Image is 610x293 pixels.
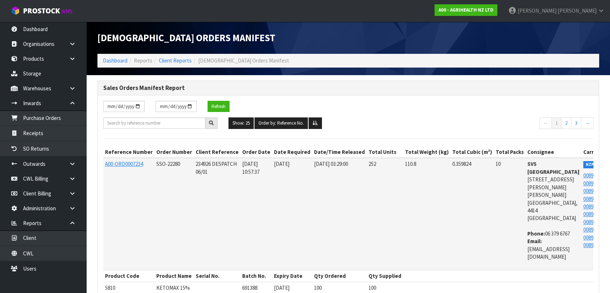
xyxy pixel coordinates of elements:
th: Qty Ordered [312,270,367,282]
small: WMS [61,8,73,15]
a: A00-ORD0007234 [105,160,143,167]
span: [PERSON_NAME] [518,7,557,14]
th: Product Name [154,270,194,282]
img: cube-alt.png [11,6,20,15]
a: → [581,117,593,129]
th: Batch No. [240,270,272,282]
span: [DEMOGRAPHIC_DATA] Orders Manifest [97,32,275,44]
span: [PERSON_NAME] [558,7,597,14]
button: Show: 25 [228,117,254,129]
th: Total Weight (kg) [403,146,450,158]
a: A00 - AGRIHEALTH NZ LTD [435,4,497,16]
nav: Page navigation [479,117,593,131]
th: Date/Time Released [312,146,367,158]
th: Order Number [154,146,194,158]
span: ProStock [23,6,60,16]
th: Expiry Date [272,270,312,282]
a: 3 [571,117,581,129]
span: 100 [314,284,322,291]
th: Qty Supplied [367,270,403,282]
span: 110.8 [405,160,416,167]
th: Total Cubic (m³) [450,146,494,158]
span: Reports [134,57,152,64]
th: Date Required [272,146,312,158]
th: Client Reference [194,146,240,158]
span: [DEMOGRAPHIC_DATA] Orders Manifest [198,57,289,64]
th: Total Units [367,146,403,158]
span: SSO-22280 [156,160,180,167]
span: [DATE] 03:29:00 [314,160,348,167]
strong: phone [527,230,545,237]
span: 691388 [242,284,257,291]
input: Search by reference number [103,117,205,129]
button: Order by: Reference No. [254,117,308,129]
span: 5810 [105,284,115,291]
span: [DATE] [274,284,289,291]
span: 0.359824 [452,160,471,167]
a: 2 [561,117,571,129]
span: [DATE] 10:57:37 [242,160,260,175]
a: Client Reports [159,57,192,64]
th: Total Packs [494,146,526,158]
th: Order Date [240,146,272,158]
address: 06 379 6767 [EMAIL_ADDRESS][DOMAIN_NAME] [527,230,580,261]
button: Refresh [208,101,230,112]
a: Dashboard [103,57,127,64]
address: [STREET_ADDRESS][PERSON_NAME] [PERSON_NAME] [GEOGRAPHIC_DATA], 4414 [GEOGRAPHIC_DATA] [527,160,580,222]
span: 252 [369,160,376,167]
span: 234926 DESPATCH 06/01 [196,160,237,175]
span: [DATE] [274,160,289,167]
strong: email [527,238,542,245]
strong: A00 - AGRIHEALTH NZ LTD [439,7,493,13]
th: Product Code [103,270,154,282]
span: 10 [496,160,501,167]
a: 1 [552,117,562,129]
th: Reference Number [103,146,154,158]
strong: SVS [GEOGRAPHIC_DATA] [527,160,580,175]
a: ← [539,117,552,129]
th: Serial No. [194,270,240,282]
h3: Sales Orders Manifest Report [103,85,593,91]
span: 100 [369,284,376,291]
th: Consignee [526,146,581,158]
